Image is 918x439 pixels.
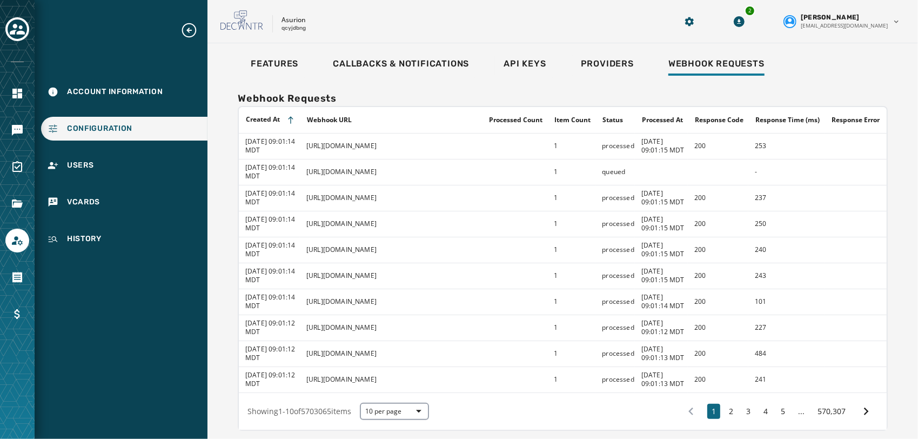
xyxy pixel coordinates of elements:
[794,406,809,417] span: ...
[547,185,595,211] td: 1
[67,197,100,208] span: vCards
[242,53,307,78] a: Features
[776,404,789,419] button: 5
[707,404,720,419] button: 1
[581,58,634,69] span: Providers
[595,185,634,211] td: processed
[748,237,825,263] td: 240
[729,12,749,31] button: Download Menu
[300,185,482,211] td: [URL][DOMAIN_NAME]
[239,133,300,159] td: [DATE] 09:01:14 MDT
[242,111,299,129] button: Sort by [object Object]
[41,80,207,104] a: Navigate to Account Information
[5,118,29,142] a: Navigate to Messaging
[547,367,595,393] td: 1
[748,289,825,315] td: 101
[598,111,627,129] button: Sort by [object Object]
[801,22,888,30] span: [EMAIL_ADDRESS][DOMAIN_NAME]
[550,111,595,129] button: Sort by [object Object]
[239,211,300,237] td: [DATE] 09:01:14 MDT
[5,17,29,41] button: Toggle account select drawer
[365,407,424,416] span: 10 per page
[688,315,748,341] td: 200
[688,133,748,159] td: 200
[5,82,29,105] a: Navigate to Home
[300,211,482,237] td: [URL][DOMAIN_NAME]
[635,289,688,315] td: [DATE] 09:01:14 MDT
[748,133,825,159] td: 253
[759,404,772,419] button: 4
[5,302,29,326] a: Navigate to Billing
[547,263,595,289] td: 1
[660,53,773,78] a: Webhook Requests
[300,237,482,263] td: [URL][DOMAIN_NAME]
[300,341,482,367] td: [URL][DOMAIN_NAME]
[688,367,748,393] td: 200
[635,341,688,367] td: [DATE] 09:01:13 MDT
[547,133,595,159] td: 1
[635,211,688,237] td: [DATE] 09:01:15 MDT
[668,58,765,69] span: Webhook Requests
[41,154,207,177] a: Navigate to Users
[745,5,755,16] div: 2
[748,341,825,367] td: 484
[748,315,825,341] td: 227
[495,53,554,78] a: Api Keys
[688,185,748,211] td: 200
[67,160,94,171] span: Users
[67,123,132,134] span: Configuration
[595,211,634,237] td: processed
[680,12,699,31] button: Manage global settings
[725,404,738,419] button: 2
[779,9,905,34] button: User settings
[595,159,634,185] td: queued
[41,227,207,251] a: Navigate to History
[5,265,29,289] a: Navigate to Orders
[688,341,748,367] td: 200
[300,367,482,393] td: [URL][DOMAIN_NAME]
[547,341,595,367] td: 1
[801,13,860,22] span: [PERSON_NAME]
[748,185,825,211] td: 237
[638,111,687,129] button: Sort by [object Object]
[547,211,595,237] td: 1
[691,111,748,129] button: Sort by [object Object]
[41,190,207,214] a: Navigate to vCards
[751,111,824,129] button: Sort by [object Object]
[595,367,634,393] td: processed
[41,117,207,141] a: Navigate to Configuration
[300,133,482,159] td: [URL][DOMAIN_NAME]
[239,315,300,341] td: [DATE] 09:01:12 MDT
[5,155,29,179] a: Navigate to Surveys
[239,367,300,393] td: [DATE] 09:01:12 MDT
[595,289,634,315] td: processed
[333,58,469,69] span: Callbacks & Notifications
[635,263,688,289] td: [DATE] 09:01:15 MDT
[595,133,634,159] td: processed
[595,315,634,341] td: processed
[282,16,306,24] p: Asurion
[247,406,351,416] span: Showing 1 - 10 of 5703065 items
[485,111,547,129] button: Sort by [object Object]
[238,91,337,106] h2: Webhook Requests
[595,237,634,263] td: processed
[595,263,634,289] td: processed
[504,58,546,69] span: Api Keys
[239,263,300,289] td: [DATE] 09:01:14 MDT
[547,159,595,185] td: 1
[572,53,642,78] a: Providers
[748,211,825,237] td: 250
[688,263,748,289] td: 200
[67,234,102,244] span: History
[635,315,688,341] td: [DATE] 09:01:12 MDT
[239,185,300,211] td: [DATE] 09:01:14 MDT
[5,192,29,216] a: Navigate to Files
[547,237,595,263] td: 1
[635,367,688,393] td: [DATE] 09:01:13 MDT
[827,111,884,129] button: Sort by [object Object]
[239,289,300,315] td: [DATE] 09:01:14 MDT
[303,111,356,129] button: Sort by [object Object]
[300,289,482,315] td: [URL][DOMAIN_NAME]
[748,159,825,185] td: -
[748,367,825,393] td: 241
